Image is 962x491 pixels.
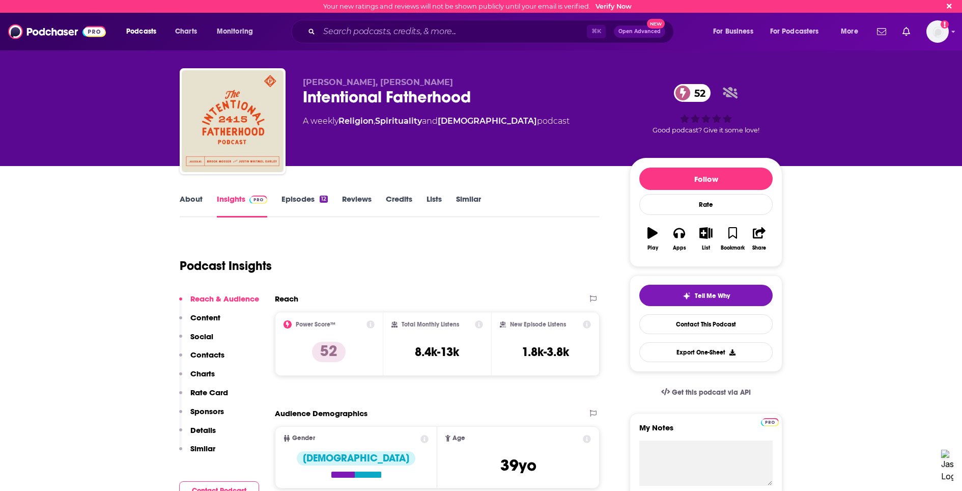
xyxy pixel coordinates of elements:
[182,70,284,172] img: Intentional Fatherhood
[719,221,746,257] button: Bookmark
[190,350,224,360] p: Contacts
[834,23,871,40] button: open menu
[672,388,751,397] span: Get this podcast via API
[342,194,372,217] a: Reviews
[210,23,266,40] button: open menu
[168,23,203,40] a: Charts
[639,423,773,441] label: My Notes
[292,435,315,442] span: Gender
[926,20,949,43] span: Logged in as kevinscottsmith
[752,245,766,251] div: Share
[713,24,753,39] span: For Business
[438,116,537,126] a: [DEMOGRAPHIC_DATA]
[510,321,566,328] h2: New Episode Listens
[926,20,949,43] button: Show profile menu
[175,24,197,39] span: Charts
[770,24,819,39] span: For Podcasters
[179,369,215,388] button: Charts
[179,332,213,350] button: Social
[695,292,730,300] span: Tell Me Why
[761,418,779,426] img: Podchaser Pro
[926,20,949,43] img: User Profile
[683,292,691,300] img: tell me why sparkle
[639,342,773,362] button: Export One-Sheet
[693,221,719,257] button: List
[746,221,773,257] button: Share
[190,369,215,378] p: Charts
[179,406,224,425] button: Sponsors
[179,444,215,462] button: Similar
[190,388,228,397] p: Rate Card
[375,116,422,126] a: Spirituality
[639,221,666,257] button: Play
[618,29,661,34] span: Open Advanced
[415,344,459,360] h3: 8.4k-13k
[180,258,272,274] h1: Podcast Insights
[941,20,949,29] svg: Email not verified
[190,406,224,416] p: Sponsors
[427,194,442,217] a: Lists
[296,321,335,328] h2: Power Score™
[119,23,169,40] button: open menu
[873,23,890,40] a: Show notifications dropdown
[402,321,459,328] h2: Total Monthly Listens
[763,23,834,40] button: open menu
[674,84,711,102] a: 52
[281,194,328,217] a: Episodes12
[639,194,773,215] div: Rate
[647,245,658,251] div: Play
[614,25,665,38] button: Open AdvancedNew
[596,3,632,10] a: Verify Now
[721,245,745,251] div: Bookmark
[761,417,779,426] a: Pro website
[217,24,253,39] span: Monitoring
[275,408,367,418] h2: Audience Demographics
[301,20,684,43] div: Search podcasts, credits, & more...
[386,194,412,217] a: Credits
[374,116,375,126] span: ,
[706,23,766,40] button: open menu
[522,344,569,360] h3: 1.8k-3.8k
[422,116,438,126] span: and
[639,314,773,334] a: Contact This Podcast
[666,221,692,257] button: Apps
[179,388,228,406] button: Rate Card
[338,116,374,126] a: Religion
[297,451,415,466] div: [DEMOGRAPHIC_DATA]
[180,194,203,217] a: About
[323,3,632,10] div: Your new ratings and reviews will not be shown publicly until your email is verified.
[500,455,536,475] span: 39 yo
[673,245,686,251] div: Apps
[275,294,298,304] h2: Reach
[249,196,267,204] img: Podchaser Pro
[630,77,782,141] div: 52Good podcast? Give it some love!
[217,194,267,217] a: InsightsPodchaser Pro
[190,332,213,341] p: Social
[179,350,224,369] button: Contacts
[653,380,759,405] a: Get this podcast via API
[653,126,759,134] span: Good podcast? Give it some love!
[179,294,259,313] button: Reach & Audience
[190,313,220,322] p: Content
[312,342,346,362] p: 52
[320,196,328,203] div: 12
[190,425,216,435] p: Details
[8,22,106,41] img: Podchaser - Follow, Share and Rate Podcasts
[647,19,665,29] span: New
[456,194,481,217] a: Similar
[303,77,453,87] span: [PERSON_NAME], [PERSON_NAME]
[190,294,259,304] p: Reach & Audience
[303,115,570,127] div: A weekly podcast
[179,425,216,444] button: Details
[452,435,465,442] span: Age
[319,23,587,40] input: Search podcasts, credits, & more...
[639,168,773,190] button: Follow
[841,24,858,39] span: More
[684,84,711,102] span: 52
[587,25,606,38] span: ⌘ K
[179,313,220,332] button: Content
[639,285,773,306] button: tell me why sparkleTell Me Why
[126,24,156,39] span: Podcasts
